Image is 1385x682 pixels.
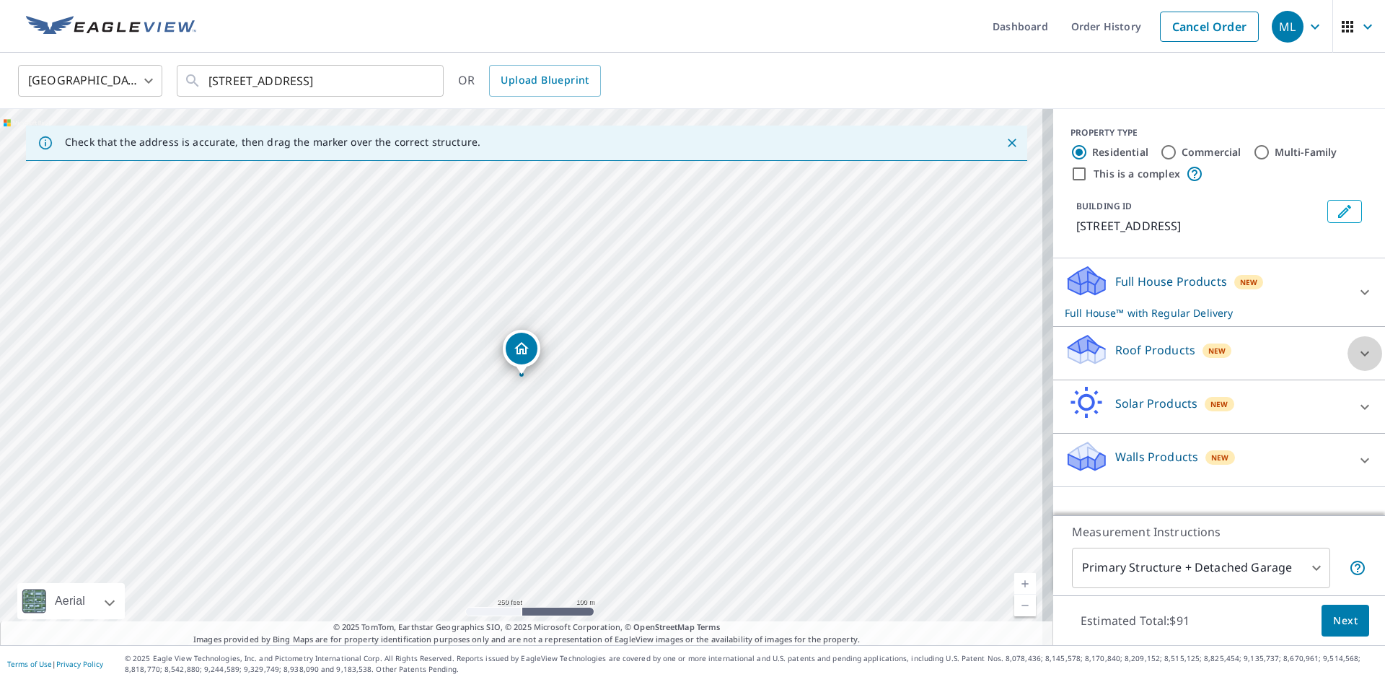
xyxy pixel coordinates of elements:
div: OR [458,65,601,97]
span: New [1211,452,1229,463]
p: Measurement Instructions [1072,523,1366,541]
label: Commercial [1182,145,1241,159]
div: Aerial [50,583,89,619]
span: © 2025 TomTom, Earthstar Geographics SIO, © 2025 Microsoft Corporation, © [333,621,721,634]
p: BUILDING ID [1076,200,1132,212]
span: Your report will include the primary structure and a detached garage if one exists. [1349,559,1366,577]
p: | [7,660,103,668]
p: Roof Products [1115,341,1195,359]
span: New [1240,276,1258,288]
button: Next [1322,605,1369,637]
span: New [1208,345,1226,357]
p: Solar Products [1115,395,1197,412]
p: Full House™ with Regular Delivery [1065,305,1347,320]
div: Solar ProductsNew [1065,386,1373,427]
a: Current Level 17, Zoom In [1014,573,1036,595]
p: Estimated Total: $91 [1069,605,1201,637]
span: Upload Blueprint [501,71,589,89]
a: Terms of Use [7,659,52,669]
input: Search by address or latitude-longitude [208,61,414,101]
div: Roof ProductsNew [1065,333,1373,374]
p: Check that the address is accurate, then drag the marker over the correct structure. [65,136,480,149]
p: [STREET_ADDRESS] [1076,217,1322,235]
p: Full House Products [1115,273,1227,290]
div: Dropped pin, building 1, Residential property, 540 Park Ln Richardson, TX 75081 [503,330,540,375]
span: Next [1333,612,1358,630]
button: Close [1003,134,1021,152]
span: New [1210,398,1228,410]
p: Walls Products [1115,448,1198,465]
a: Upload Blueprint [489,65,600,97]
label: Residential [1092,145,1148,159]
div: ML [1272,11,1303,43]
div: Full House ProductsNewFull House™ with Regular Delivery [1065,264,1373,320]
div: Primary Structure + Detached Garage [1072,548,1330,588]
a: Current Level 17, Zoom Out [1014,595,1036,616]
a: OpenStreetMap [633,621,694,632]
div: [GEOGRAPHIC_DATA] [18,61,162,101]
a: Cancel Order [1160,12,1259,42]
a: Privacy Policy [56,659,103,669]
label: Multi-Family [1275,145,1337,159]
a: Terms [697,621,721,632]
div: PROPERTY TYPE [1070,126,1368,139]
p: © 2025 Eagle View Technologies, Inc. and Pictometry International Corp. All Rights Reserved. Repo... [125,653,1378,675]
div: Aerial [17,583,125,619]
div: Walls ProductsNew [1065,440,1373,481]
img: EV Logo [26,16,196,38]
button: Edit building 1 [1327,200,1362,223]
label: This is a complex [1094,167,1180,181]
